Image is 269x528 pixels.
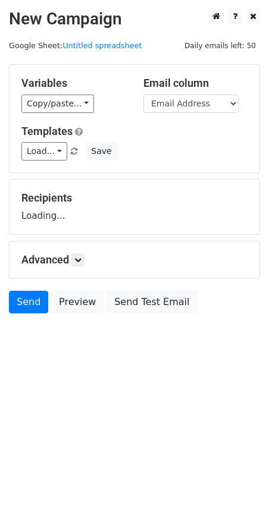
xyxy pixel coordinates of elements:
[180,39,260,52] span: Daily emails left: 50
[51,291,104,313] a: Preview
[143,77,248,90] h5: Email column
[9,291,48,313] a: Send
[21,191,248,222] div: Loading...
[21,191,248,205] h5: Recipients
[180,41,260,50] a: Daily emails left: 50
[21,77,126,90] h5: Variables
[21,95,94,113] a: Copy/paste...
[21,253,248,266] h5: Advanced
[107,291,197,313] a: Send Test Email
[62,41,142,50] a: Untitled spreadsheet
[21,125,73,137] a: Templates
[9,41,142,50] small: Google Sheet:
[21,142,67,161] a: Load...
[9,9,260,29] h2: New Campaign
[86,142,117,161] button: Save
